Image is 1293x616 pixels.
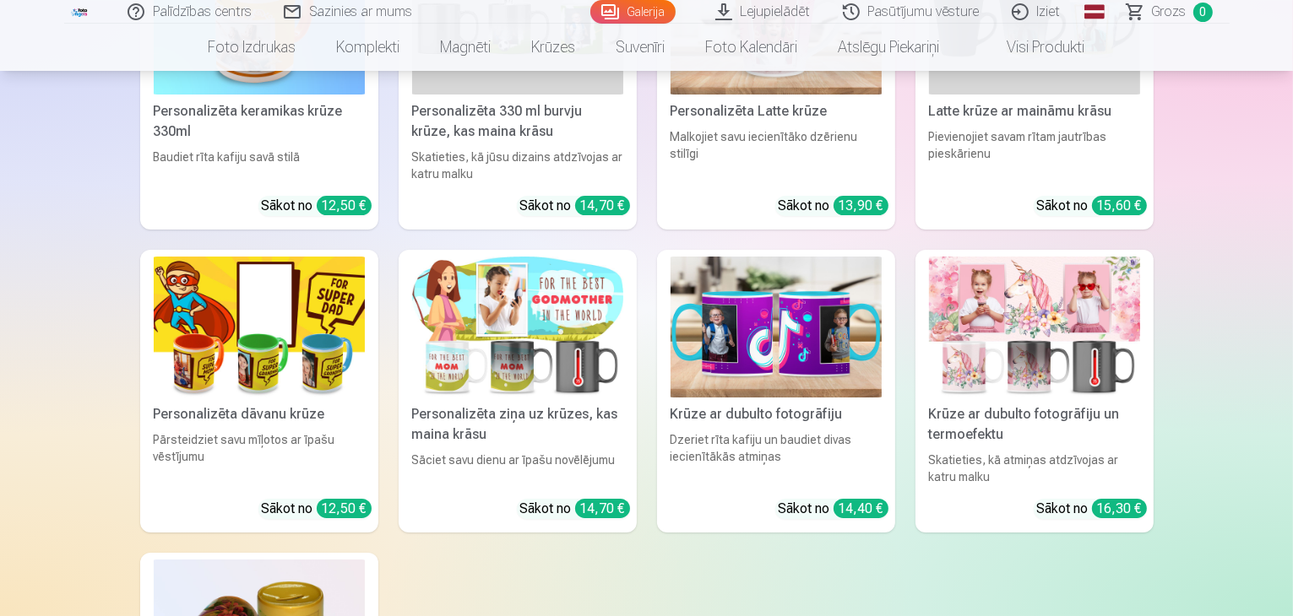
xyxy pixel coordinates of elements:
[412,257,623,397] img: Personalizēta ziņa uz krūzes, kas maina krāsu
[915,250,1154,532] a: Krūze ar dubulto fotogrāfiju un termoefektuKrūze ar dubulto fotogrāfiju un termoefektuSkatieties,...
[596,24,686,71] a: Suvenīri
[1037,196,1147,216] div: Sākot no
[317,24,421,71] a: Komplekti
[147,431,372,485] div: Pārsteidziet savu mīļotos ar īpašu vēstījumu
[512,24,596,71] a: Krūzes
[1037,499,1147,519] div: Sākot no
[1193,3,1213,22] span: 0
[71,7,90,17] img: /fa1
[317,499,372,518] div: 12,50 €
[405,404,630,445] div: Personalizēta ziņa uz krūzes, kas maina krāsu
[657,250,895,532] a: Krūze ar dubulto fotogrāfijuKrūze ar dubulto fotogrāfijuDzeriet rīta kafiju un baudiet divas ieci...
[779,499,888,519] div: Sākot no
[262,196,372,216] div: Sākot no
[922,451,1147,485] div: Skatieties, kā atmiņas atdzīvojas ar katru malku
[922,101,1147,122] div: Latte krūze ar maināmu krāsu
[575,196,630,215] div: 14,70 €
[1092,196,1147,215] div: 15,60 €
[686,24,818,71] a: Foto kalendāri
[147,101,372,142] div: Personalizēta keramikas krūze 330ml
[960,24,1106,71] a: Visi produkti
[834,196,888,215] div: 13,90 €
[154,257,365,397] img: Personalizēta dāvanu krūze
[834,499,888,518] div: 14,40 €
[779,196,888,216] div: Sākot no
[818,24,960,71] a: Atslēgu piekariņi
[405,149,630,182] div: Skatieties, kā jūsu dizains atdzīvojas ar katru malku
[405,101,630,142] div: Personalizēta 330 ml burvju krūze, kas maina krāsu
[520,196,630,216] div: Sākot no
[399,250,637,532] a: Personalizēta ziņa uz krūzes, kas maina krāsuPersonalizēta ziņa uz krūzes, kas maina krāsuSāciet ...
[262,499,372,519] div: Sākot no
[1152,2,1187,22] span: Grozs
[1092,499,1147,518] div: 16,30 €
[664,431,888,485] div: Dzeriet rīta kafiju un baudiet divas iecienītākās atmiņas
[140,250,378,532] a: Personalizēta dāvanu krūzePersonalizēta dāvanu krūzePārsteidziet savu mīļotos ar īpašu vēstījumuS...
[664,404,888,424] div: Krūze ar dubulto fotogrāfiju
[147,149,372,182] div: Baudiet rīta kafiju savā stilā
[664,128,888,182] div: Malkojiet savu iecienītāko dzērienu stilīgi
[575,499,630,518] div: 14,70 €
[188,24,317,71] a: Foto izdrukas
[421,24,512,71] a: Magnēti
[664,101,888,122] div: Personalizēta Latte krūze
[929,257,1140,397] img: Krūze ar dubulto fotogrāfiju un termoefektu
[405,451,630,485] div: Sāciet savu dienu ar īpašu novēlējumu
[922,404,1147,445] div: Krūze ar dubulto fotogrāfiju un termoefektu
[147,404,372,424] div: Personalizēta dāvanu krūze
[671,257,882,397] img: Krūze ar dubulto fotogrāfiju
[317,196,372,215] div: 12,50 €
[922,128,1147,182] div: Pievienojiet savam rītam jautrības pieskārienu
[520,499,630,519] div: Sākot no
